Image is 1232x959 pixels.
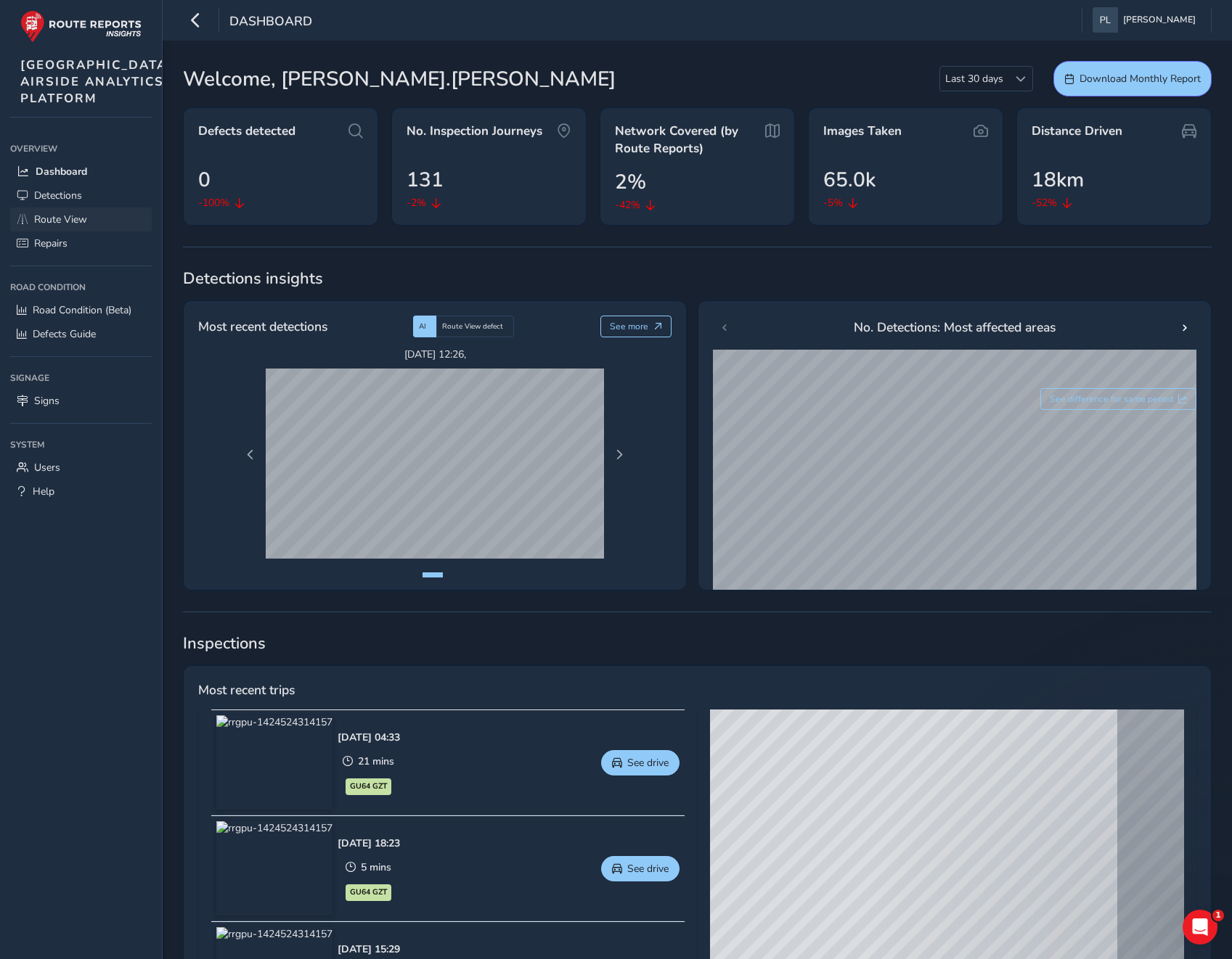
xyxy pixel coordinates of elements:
[1080,72,1201,86] span: Download Monthly Report
[34,461,60,474] span: Users
[33,485,54,498] span: Help
[198,317,327,336] span: Most recent detections
[940,67,1008,91] span: Last 30 days
[338,836,400,850] div: [DATE] 18:23
[216,821,333,915] img: rrgpu-1424524314157
[10,479,152,503] a: Help
[183,64,616,94] span: Welcome, [PERSON_NAME].[PERSON_NAME]
[338,730,400,744] div: [DATE] 04:33
[1183,910,1217,944] iframe: Intercom live chat
[442,321,503,332] span: Route View defect
[419,321,426,332] span: AI
[10,138,152,160] div: Overview
[627,756,669,770] span: See drive
[823,123,902,140] span: Images Taken
[1093,7,1201,33] button: [PERSON_NAME]
[601,856,680,881] button: See drive
[198,165,211,195] span: 0
[33,327,96,341] span: Defects Guide
[358,754,394,768] span: 21 mins
[407,165,444,195] span: 131
[823,195,843,210] span: -5%
[854,318,1056,337] span: No. Detections: Most affected areas
[10,298,152,322] a: Road Condition (Beta)
[615,123,763,157] span: Network Covered (by Route Reports)
[20,57,173,107] span: [GEOGRAPHIC_DATA] AIRSIDE ANALYTICS PLATFORM
[350,886,388,898] span: GU64 GZT
[1032,123,1122,140] span: Distance Driven
[266,347,604,361] span: [DATE] 12:26 ,
[10,322,152,346] a: Defects Guide
[1053,61,1212,96] button: Download Monthly Report
[615,167,646,197] span: 2%
[10,434,152,456] div: System
[34,236,68,250] span: Repairs
[436,316,514,337] div: Route View defect
[1040,388,1197,410] button: See difference for same period
[1032,195,1057,210] span: -52%
[1212,910,1224,921] span: 1
[10,276,152,298] div: Road Condition
[216,715,333,810] img: rrgpu-1424524314157
[183,633,1212,654] span: Inspections
[34,394,60,408] span: Signs
[338,942,400,956] div: [DATE] 15:29
[350,781,388,792] span: GU64 GZT
[198,123,295,140] span: Defects detected
[361,860,391,874] span: 5 mins
[609,445,629,465] button: Next Page
[36,165,87,178] span: Dashboard
[407,195,426,210] span: -2%
[407,123,542,140] span: No. Inspection Journeys
[10,231,152,255] a: Repairs
[10,207,152,231] a: Route View
[600,316,672,337] button: See more
[627,862,669,876] span: See drive
[1032,165,1084,195] span: 18km
[34,189,82,202] span: Detections
[615,197,640,213] span: -42%
[10,160,152,184] a: Dashboard
[10,367,152,389] div: Signage
[1050,393,1173,405] span: See difference for same period
[610,321,648,332] span: See more
[198,680,295,699] span: Most recent trips
[34,213,87,226] span: Route View
[10,184,152,207] a: Detections
[10,389,152,413] a: Signs
[10,456,152,479] a: Users
[33,303,131,317] span: Road Condition (Beta)
[240,445,261,465] button: Previous Page
[198,195,229,210] span: -100%
[1123,7,1196,33] span: [PERSON_NAME]
[413,316,436,337] div: AI
[20,10,142,43] img: rr logo
[1093,7,1118,33] img: diamond-layout
[183,268,1212,289] span: Detections insights
[601,750,680,775] button: See drive
[423,572,443,577] button: Page 1
[229,12,312,33] span: Dashboard
[823,165,876,195] span: 65.0k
